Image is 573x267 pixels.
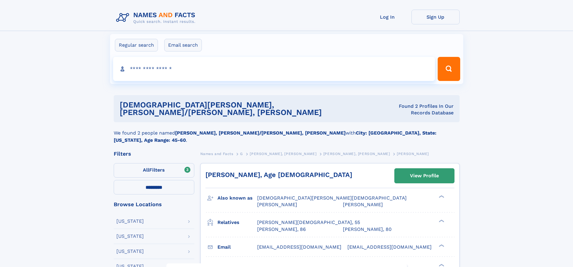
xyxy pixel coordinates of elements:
div: View Profile [410,169,439,183]
label: Regular search [115,39,158,51]
span: [PERSON_NAME], [PERSON_NAME] [323,152,390,156]
a: [PERSON_NAME], 86 [257,226,306,233]
span: All [143,167,149,173]
div: [US_STATE] [116,249,144,254]
input: search input [113,57,435,81]
a: Names and Facts [200,150,233,157]
a: Sign Up [411,10,460,24]
h3: Relatives [217,217,257,228]
h3: Email [217,242,257,252]
span: [PERSON_NAME] [343,202,383,207]
div: ❯ [437,263,445,267]
span: G [240,152,243,156]
h1: [DEMOGRAPHIC_DATA][PERSON_NAME], [PERSON_NAME]/[PERSON_NAME], [PERSON_NAME] [120,101,381,116]
div: [US_STATE] [116,234,144,239]
a: View Profile [395,169,454,183]
div: [US_STATE] [116,219,144,224]
button: Search Button [438,57,460,81]
b: City: [GEOGRAPHIC_DATA], State: [US_STATE], Age Range: 45-60 [114,130,436,143]
b: [PERSON_NAME], [PERSON_NAME]/[PERSON_NAME], [PERSON_NAME] [175,130,346,136]
a: [PERSON_NAME][DEMOGRAPHIC_DATA], 55 [257,219,360,226]
span: [PERSON_NAME], [PERSON_NAME] [250,152,316,156]
div: Found 2 Profiles In Our Records Database [381,103,454,116]
a: [PERSON_NAME], [PERSON_NAME] [250,150,316,157]
div: ❯ [437,195,445,199]
label: Email search [164,39,202,51]
span: [PERSON_NAME] [257,202,297,207]
a: [PERSON_NAME], 80 [343,226,392,233]
div: We found 2 people named with . [114,122,460,144]
a: [PERSON_NAME], [PERSON_NAME] [323,150,390,157]
a: G [240,150,243,157]
span: [EMAIL_ADDRESS][DOMAIN_NAME] [347,244,432,250]
a: Log In [363,10,411,24]
span: [DEMOGRAPHIC_DATA][PERSON_NAME][DEMOGRAPHIC_DATA] [257,195,407,201]
h3: Also known as [217,193,257,203]
div: ❯ [437,244,445,247]
div: Filters [114,151,194,157]
span: [PERSON_NAME] [397,152,429,156]
a: [PERSON_NAME], Age [DEMOGRAPHIC_DATA] [205,171,352,179]
div: ❯ [437,219,445,223]
label: Filters [114,163,194,178]
img: Logo Names and Facts [114,10,200,26]
span: [EMAIL_ADDRESS][DOMAIN_NAME] [257,244,341,250]
div: Browse Locations [114,202,194,207]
